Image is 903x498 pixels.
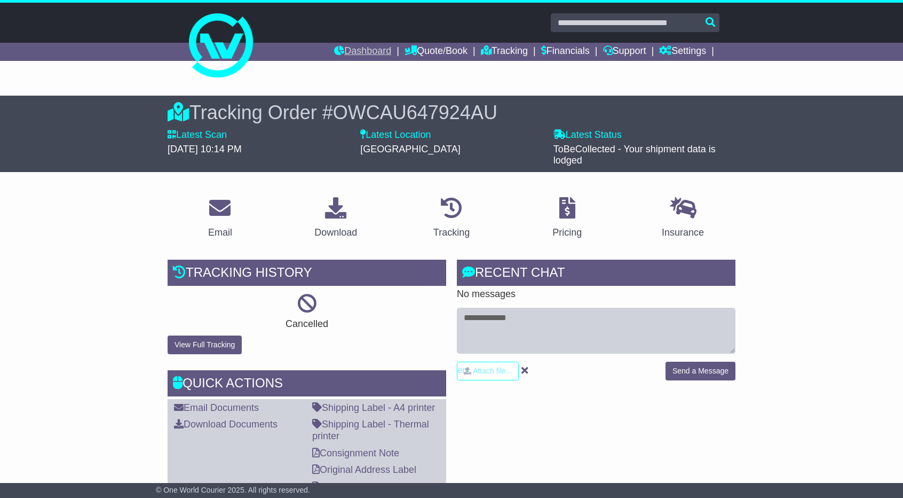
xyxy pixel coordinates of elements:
span: © One World Courier 2025. All rights reserved. [156,486,310,494]
a: Email Documents [174,402,259,413]
div: Insurance [662,225,704,240]
div: Pricing [552,225,582,240]
a: Quote/Book [405,43,468,61]
a: Email [201,193,239,244]
span: OWCAU647924AU [333,102,497,123]
p: Cancelled [168,318,446,330]
div: Tracking [433,225,470,240]
div: RECENT CHAT [457,260,735,289]
div: Quick Actions [168,370,446,399]
a: Consignment Note [312,448,399,458]
span: ToBeCollected - Your shipment data is lodged [553,144,716,166]
div: Tracking Order # [168,101,735,124]
div: Tracking history [168,260,446,289]
a: Support [603,43,646,61]
a: Download [307,193,364,244]
a: Pricing [545,193,589,244]
a: Insurance [655,193,711,244]
a: Original Address Label [312,464,416,475]
div: Download [314,225,357,240]
label: Latest Scan [168,129,227,141]
a: Financials [541,43,590,61]
button: Send a Message [666,362,735,380]
label: Latest Status [553,129,622,141]
span: [GEOGRAPHIC_DATA] [360,144,460,154]
p: No messages [457,289,735,300]
a: Address Label [312,481,381,492]
div: Email [208,225,232,240]
a: Download Documents [174,419,278,430]
a: Settings [659,43,706,61]
a: Tracking [426,193,477,244]
a: Shipping Label - Thermal printer [312,419,429,441]
label: Latest Location [360,129,431,141]
a: Shipping Label - A4 printer [312,402,435,413]
button: View Full Tracking [168,336,242,354]
a: Tracking [481,43,528,61]
a: Dashboard [334,43,391,61]
span: [DATE] 10:14 PM [168,144,242,154]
